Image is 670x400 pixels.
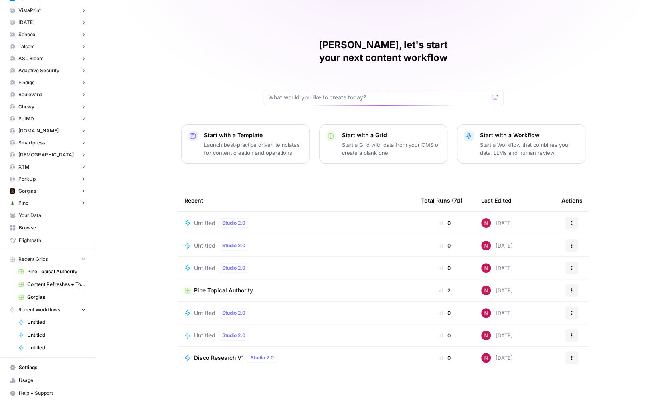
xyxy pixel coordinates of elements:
a: Content Refreshes + Topical Authority [15,278,89,291]
button: Start with a WorkflowStart a Workflow that combines your data, LLMs and human review [457,124,585,164]
button: Recent Grids [6,253,89,265]
button: ASL Bloom [6,53,89,65]
span: [DATE] [18,19,34,26]
span: Settings [19,364,86,371]
button: Findigs [6,77,89,89]
span: Studio 2.0 [222,242,245,249]
span: PetMD [18,115,34,122]
span: ASL Bloom [18,55,44,62]
div: 0 [421,331,468,339]
div: 0 [421,309,468,317]
span: Schoox [18,31,36,38]
p: Start with a Workflow [480,131,579,139]
a: Untitled [15,341,89,354]
a: Your Data [6,209,89,222]
div: [DATE] [481,353,513,363]
span: Disco Research V1 [194,354,244,362]
div: [DATE] [481,286,513,295]
span: Untitled [194,242,215,250]
span: Studio 2.0 [222,264,245,272]
span: Untitled [194,264,215,272]
span: VistaPrint [18,7,41,14]
span: Untitled [27,344,86,351]
div: [DATE] [481,331,513,340]
span: Gorgias [27,294,86,301]
button: Start with a GridStart a Grid with data from your CMS or create a blank one [319,124,447,164]
button: [DOMAIN_NAME] [6,125,89,137]
span: [DEMOGRAPHIC_DATA] [18,151,74,158]
p: Start a Grid with data from your CMS or create a blank one [342,141,441,157]
span: [DOMAIN_NAME] [18,127,59,134]
button: XTM [6,161,89,173]
span: Boulevard [18,91,42,98]
button: VistaPrint [6,4,89,16]
div: 2 [421,286,468,294]
div: 0 [421,354,468,362]
span: Browse [19,224,86,231]
a: Settings [6,361,89,374]
span: Pine Topical Authority [194,286,253,294]
div: 0 [421,264,468,272]
button: Help + Support [6,387,89,400]
h1: [PERSON_NAME], let's start your next content workflow [263,39,504,64]
a: Usage [6,374,89,387]
button: Gorgias [6,185,89,197]
span: Studio 2.0 [222,332,245,339]
button: Recent Workflows [6,304,89,316]
div: Actions [561,189,583,211]
button: Talsom [6,41,89,53]
span: Untitled [27,319,86,326]
a: Untitled [15,316,89,329]
a: UntitledStudio 2.0 [184,308,408,318]
span: Recent Workflows [18,306,60,313]
div: [DATE] [481,241,513,250]
a: Gorgias [15,291,89,304]
span: Your Data [19,212,86,219]
a: UntitledStudio 2.0 [184,263,408,273]
span: Studio 2.0 [222,309,245,317]
span: PerkUp [18,175,36,183]
button: Chewy [6,101,89,113]
span: Findigs [18,79,34,86]
span: Studio 2.0 [251,354,274,361]
a: Pine Topical Authority [15,265,89,278]
img: dm7txshh430fvrbowepo0io96xoy [10,200,15,206]
div: Total Runs (7d) [421,189,462,211]
a: UntitledStudio 2.0 [184,241,408,250]
a: Disco Research V1Studio 2.0 [184,353,408,363]
a: UntitledStudio 2.0 [184,331,408,340]
img: 809rsgs8fojgkhnibtwc28oh1nli [481,218,491,228]
img: 809rsgs8fojgkhnibtwc28oh1nli [481,331,491,340]
span: Pine [18,199,28,207]
div: 0 [421,219,468,227]
span: Smartpress [18,139,45,146]
span: Recent Grids [18,256,48,263]
a: Pine Topical Authority [184,286,408,294]
span: Content Refreshes + Topical Authority [27,281,86,288]
span: Usage [19,377,86,384]
img: 809rsgs8fojgkhnibtwc28oh1nli [481,263,491,273]
input: What would you like to create today? [268,93,489,102]
button: Adaptive Security [6,65,89,77]
div: Last Edited [481,189,512,211]
span: Untitled [194,309,215,317]
span: Chewy [18,103,34,110]
button: [DEMOGRAPHIC_DATA] [6,149,89,161]
button: Smartpress [6,137,89,149]
a: Flightpath [6,234,89,247]
img: 809rsgs8fojgkhnibtwc28oh1nli [481,286,491,295]
img: 809rsgs8fojgkhnibtwc28oh1nli [481,241,491,250]
span: Studio 2.0 [222,219,245,227]
span: Help + Support [19,390,86,397]
span: Adaptive Security [18,67,59,74]
img: a3dpw43elaxzrvw23siemf1bj9ym [10,188,15,194]
button: PerkUp [6,173,89,185]
a: Browse [6,221,89,234]
a: Untitled [15,329,89,341]
button: [DATE] [6,16,89,28]
a: UntitledStudio 2.0 [184,218,408,228]
div: [DATE] [481,218,513,228]
button: PetMD [6,113,89,125]
img: 809rsgs8fojgkhnibtwc28oh1nli [481,353,491,363]
span: Talsom [18,43,35,50]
